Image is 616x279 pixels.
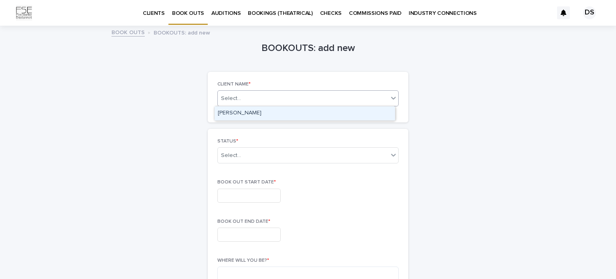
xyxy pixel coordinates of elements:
p: BOOKOUTS: add new [154,28,210,37]
span: STATUS [217,139,238,144]
span: WHERE WILL YOU BE? [217,258,269,263]
div: DS [583,6,596,19]
div: Select... [221,94,241,103]
h1: BOOKOUTS: add new [208,43,408,54]
div: Dwight Sora [215,106,395,120]
span: BOOK OUT START DATE [217,180,276,185]
span: BOOK OUT END DATE [217,219,270,224]
span: CLIENT NAME [217,82,251,87]
a: BOOK OUTS [111,27,145,37]
div: Select... [221,151,241,160]
img: Km9EesSdRbS9ajqhBzyo [16,5,32,21]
